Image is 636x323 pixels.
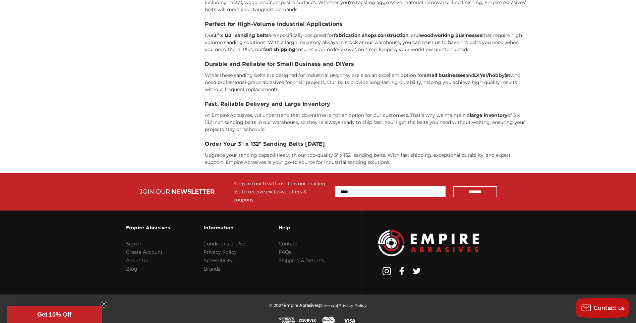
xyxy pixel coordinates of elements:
h3: Information [204,221,245,235]
a: Accessibility [204,258,233,264]
strong: DIYer/hobbyist [474,72,510,78]
a: Privacy Policy [204,249,237,255]
h3: Help [279,221,324,235]
a: Create Account [126,249,163,255]
div: Keep in touch with us! Join our mailing list to receive exclusive offers & coupons. [233,180,328,204]
img: Empire Abrasives Logo Image [378,230,479,256]
button: Close teaser [101,301,107,308]
p: Upgrade your sanding capabilities with our top-quality 3" x 132" sanding belts. With fast shippin... [205,152,527,166]
div: Get 10% OffClose teaser [7,306,102,323]
strong: large inventory [470,112,507,118]
a: Sitemap [320,303,337,308]
h3: Durable and Reliable for Small Business and DIYers [205,60,527,68]
h3: Perfect for High-Volume Industrial Applications [205,20,527,28]
span: Empire Abrasives [284,303,319,308]
p: © 2024 | | [269,301,367,310]
a: Shipping & Returns [279,258,324,264]
a: Blog [126,266,137,272]
a: FAQs [279,249,291,255]
h3: Empire Abrasives [126,221,170,235]
a: About Us [126,258,148,264]
a: Sign In [126,241,142,247]
span: Contact us [594,305,625,311]
strong: fabrication shops [334,32,377,38]
a: Contact [279,241,297,247]
p: While these sanding belts are designed for industrial use, they are also an excellent option for ... [205,72,527,93]
strong: small businesses [424,72,465,78]
h3: Fast, Reliable Delivery and Large Inventory [205,100,527,108]
strong: 3” x 132” sanding belts [214,32,269,38]
strong: construction [378,32,409,38]
strong: woodworking businesses [420,32,482,38]
p: Our are specifically designed for , , and that require high-volume sanding solutions. With a larg... [205,32,527,53]
span: Get 10% Off [37,311,71,318]
strong: fast shipping [263,46,295,52]
a: Privacy Policy [338,303,367,308]
span: NEWSLETTER [171,188,215,195]
h3: Order Your 3" x 132" Sanding Belts [DATE] [205,140,527,148]
span: JOIN OUR [139,188,170,195]
p: At Empire Abrasives, we understand that downtime is not an option for our customers. That’s why w... [205,112,527,133]
a: Conditions of Use [204,241,245,247]
button: Contact us [576,298,629,318]
a: Brands [204,266,220,272]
